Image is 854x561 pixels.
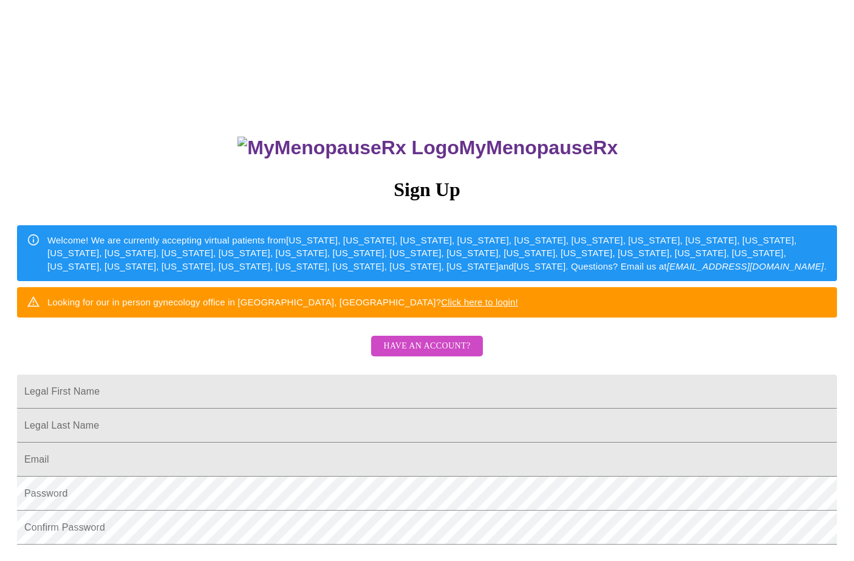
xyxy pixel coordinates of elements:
a: Click here to login! [441,297,518,307]
div: Looking for our in person gynecology office in [GEOGRAPHIC_DATA], [GEOGRAPHIC_DATA]? [47,291,518,313]
a: Have an account? [368,348,485,359]
h3: Sign Up [17,178,837,201]
em: [EMAIL_ADDRESS][DOMAIN_NAME] [667,261,824,271]
img: MyMenopauseRx Logo [237,137,459,159]
div: Welcome! We are currently accepting virtual patients from [US_STATE], [US_STATE], [US_STATE], [US... [47,229,827,277]
span: Have an account? [383,339,470,354]
button: Have an account? [371,336,482,357]
h3: MyMenopauseRx [19,137,838,159]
